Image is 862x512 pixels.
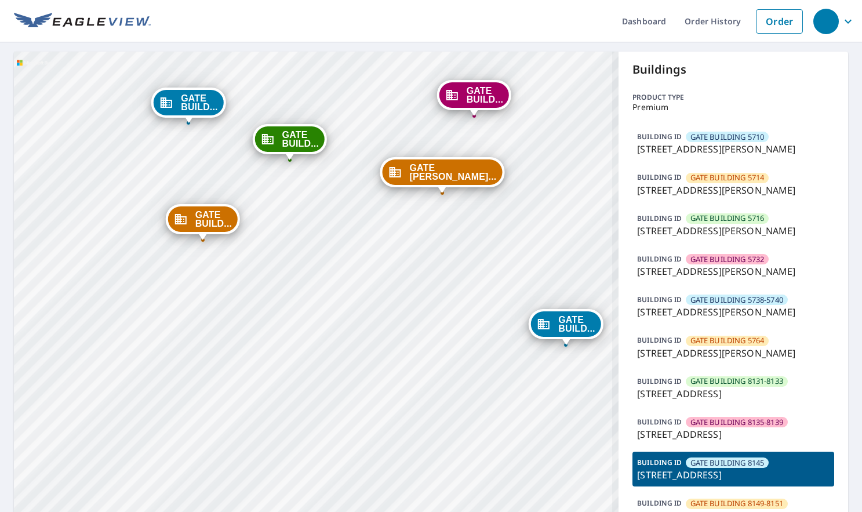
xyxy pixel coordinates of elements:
[637,305,830,319] p: [STREET_ADDRESS][PERSON_NAME]
[690,213,765,224] span: GATE BUILDING 5716
[637,376,682,386] p: BUILDING ID
[409,164,496,181] span: GATE [PERSON_NAME]...
[380,157,504,193] div: Dropped pin, building GATE CABANA, Commercial property, 5710 Caruth Haven Ln Dallas, TX 75206
[467,86,503,104] span: GATE BUILD...
[690,295,783,306] span: GATE BUILDING 5738-5740
[637,224,830,238] p: [STREET_ADDRESS][PERSON_NAME]
[637,335,682,345] p: BUILDING ID
[637,183,830,197] p: [STREET_ADDRESS][PERSON_NAME]
[637,142,830,156] p: [STREET_ADDRESS][PERSON_NAME]
[632,61,834,78] p: Buildings
[151,88,225,124] div: Dropped pin, building GATE BUILDING 5710, Commercial property, 5704 Caruth Haven Ln Dallas, TX 75206
[637,468,830,482] p: [STREET_ADDRESS]
[558,315,595,333] span: GATE BUILD...
[14,13,151,30] img: EV Logo
[690,254,765,265] span: GATE BUILDING 5732
[690,457,765,469] span: GATE BUILDING 8145
[637,264,830,278] p: [STREET_ADDRESS][PERSON_NAME]
[637,457,682,467] p: BUILDING ID
[637,498,682,508] p: BUILDING ID
[637,346,830,360] p: [STREET_ADDRESS][PERSON_NAME]
[637,172,682,182] p: BUILDING ID
[637,213,682,223] p: BUILDING ID
[632,92,834,103] p: Product type
[690,376,783,387] span: GATE BUILDING 8131-8133
[195,210,232,228] span: GATE BUILD...
[690,498,783,509] span: GATE BUILDING 8149-8151
[637,387,830,401] p: [STREET_ADDRESS]
[437,80,511,116] div: Dropped pin, building GATE BUILDING 5732, Commercial property, 5739 Caruth Haven Ln Dallas, TX 75206
[637,132,682,141] p: BUILDING ID
[166,204,240,240] div: Dropped pin, building GATE BUILDING 5714, Commercial property, 5704 Caruth Haven Ln Dallas, TX 75206
[181,94,217,111] span: GATE BUILD...
[690,172,765,183] span: GATE BUILDING 5714
[690,417,783,428] span: GATE BUILDING 8135-8139
[690,132,765,143] span: GATE BUILDING 5710
[632,103,834,112] p: Premium
[637,254,682,264] p: BUILDING ID
[282,130,319,148] span: GATE BUILD...
[756,9,803,34] a: Order
[529,309,603,345] div: Dropped pin, building GATE BUILDING 5738-5740, Commercial property, 5710 Caruth Haven Ln Dallas, ...
[637,295,682,304] p: BUILDING ID
[253,124,327,160] div: Dropped pin, building GATE BUILDING 5716, Commercial property, 5716 Caruth Haven Ln Dallas, TX 75206
[690,335,765,346] span: GATE BUILDING 5764
[637,427,830,441] p: [STREET_ADDRESS]
[637,417,682,427] p: BUILDING ID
